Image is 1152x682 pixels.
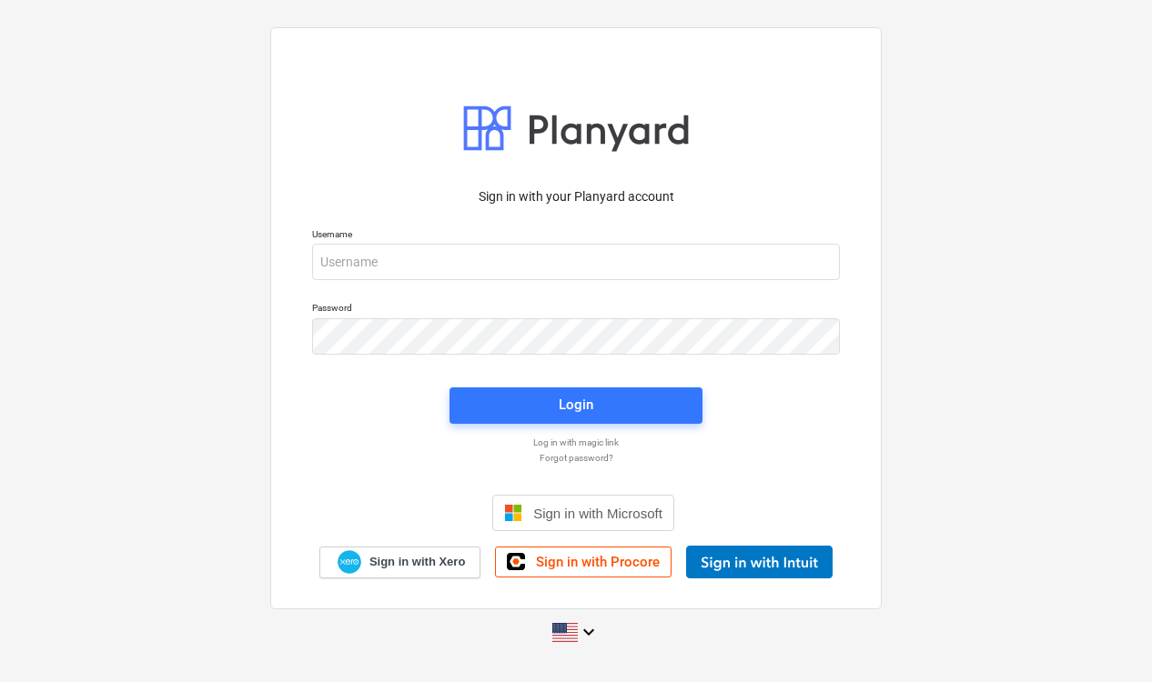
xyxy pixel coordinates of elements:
p: Sign in with your Planyard account [312,187,840,206]
span: Sign in with Xero [369,554,465,570]
i: keyboard_arrow_down [578,621,600,643]
a: Forgot password? [303,452,849,464]
a: Log in with magic link [303,436,849,448]
span: Sign in with Procore [536,554,660,570]
button: Login [450,387,702,424]
a: Sign in with Procore [495,547,672,577]
p: Username [312,228,840,244]
a: Sign in with Xero [319,547,481,578]
img: Microsoft logo [504,504,522,522]
div: Login [559,393,593,416]
img: Xero logo [338,550,361,575]
span: Sign in with Microsoft [533,506,662,521]
input: Username [312,244,840,280]
p: Password [312,302,840,317]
